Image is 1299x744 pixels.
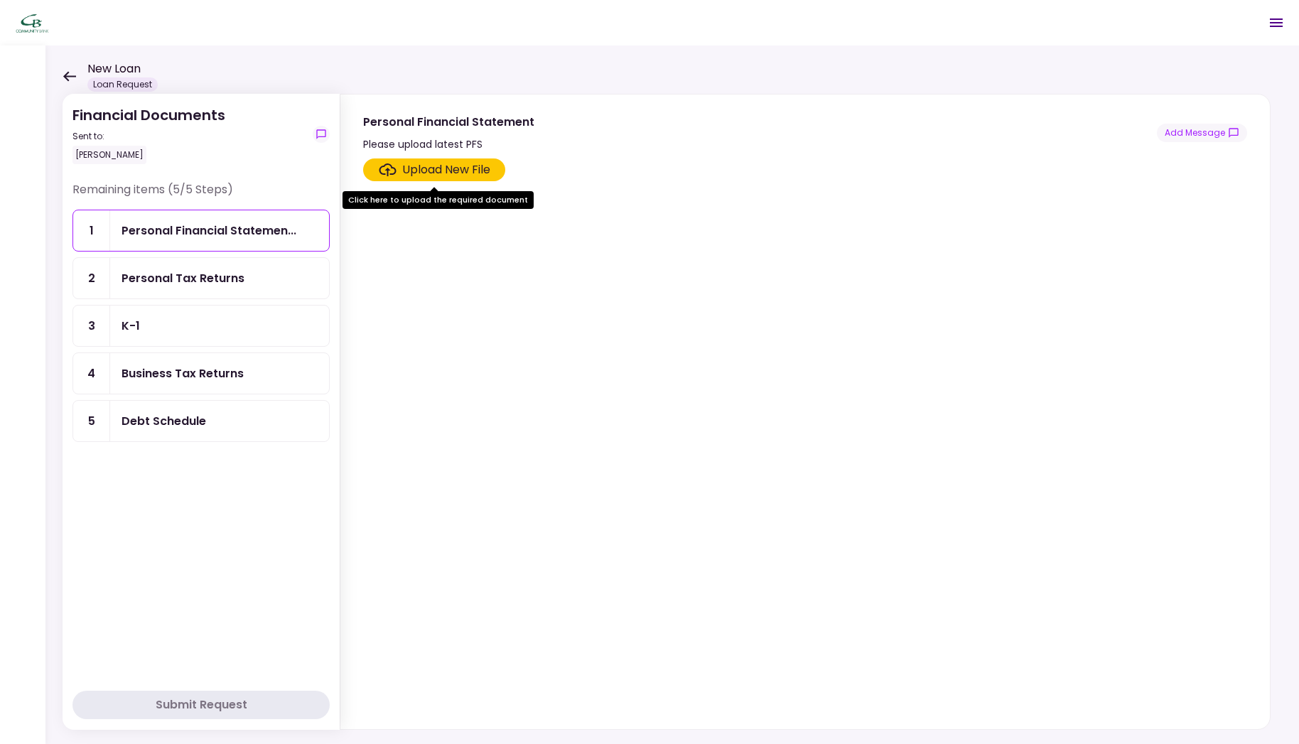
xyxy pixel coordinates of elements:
div: Click here to upload the required document [343,191,534,209]
div: 1 [73,210,110,251]
span: Click here to upload the required document [363,158,505,181]
img: Partner icon [14,12,50,33]
h1: New Loan [87,60,158,77]
button: show-messages [313,126,330,143]
div: Debt Schedule [122,412,206,430]
div: Personal Financial StatementPlease upload latest PFSshow-messagesClick here to upload the require... [340,94,1271,730]
a: 1Personal Financial Statement [72,210,330,252]
div: Sent to: [72,130,225,143]
div: Upload New File [402,161,490,178]
button: Open menu [1259,6,1293,40]
div: 4 [73,353,110,394]
a: 4Business Tax Returns [72,352,330,394]
div: Financial Documents [72,104,225,164]
a: 3K-1 [72,305,330,347]
div: Loan Request [87,77,158,92]
div: 5 [73,401,110,441]
div: Please upload latest PFS [363,136,534,153]
button: show-messages [1157,124,1247,142]
div: Business Tax Returns [122,365,244,382]
div: Personal Financial Statement [363,113,534,131]
div: 3 [73,306,110,346]
div: Personal Financial Statement [122,222,296,239]
a: 5Debt Schedule [72,400,330,442]
button: Submit Request [72,691,330,719]
div: Submit Request [156,696,247,713]
div: Personal Tax Returns [122,269,244,287]
div: [PERSON_NAME] [72,146,146,164]
div: Remaining items (5/5 Steps) [72,181,330,210]
div: 2 [73,258,110,298]
div: K-1 [122,317,140,335]
a: 2Personal Tax Returns [72,257,330,299]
